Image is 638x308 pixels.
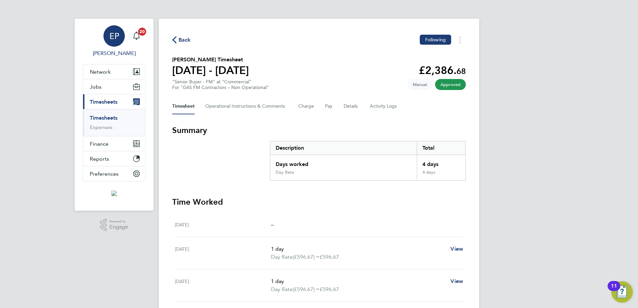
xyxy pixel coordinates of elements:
span: View [450,246,463,252]
button: Jobs [83,79,145,94]
h3: Summary [172,125,466,136]
button: Open Resource Center, 11 new notifications [611,281,633,303]
div: Description [270,141,417,155]
h1: [DATE] - [DATE] [172,64,249,77]
span: Network [90,69,111,75]
a: 20 [130,25,143,47]
span: 68 [456,66,466,76]
span: Eleanor Porter [83,49,145,57]
img: boden-group-logo-retina.png [111,191,117,196]
p: 1 day [271,245,445,253]
a: View [450,277,463,285]
h3: Time Worked [172,197,466,207]
span: Timesheets [90,99,117,105]
div: "Senior Buyer - FM" at "Commercial" [172,79,269,90]
span: £596.67 [320,254,339,260]
span: Following [425,37,446,43]
span: (£596.67) = [293,254,320,260]
button: Network [83,64,145,79]
button: Back [172,36,191,44]
span: – [271,221,274,228]
div: [DATE] [175,245,271,261]
h2: [PERSON_NAME] Timesheet [172,56,249,64]
button: Activity Logs [370,98,398,114]
button: Pay [325,98,333,114]
span: This timesheet was manually created. [407,79,432,90]
div: Total [417,141,465,155]
div: 11 [611,286,617,295]
div: Day Rate [276,170,294,175]
span: Reports [90,156,109,162]
a: View [450,245,463,253]
div: [DATE] [175,277,271,293]
button: Operational Instructions & Comments [205,98,288,114]
button: Preferences [83,166,145,181]
button: Reports [83,151,145,166]
div: For "G4S FM Contractors – Non Operational" [172,85,269,90]
button: Timesheets Menu [454,35,466,45]
span: £596.67 [320,286,339,292]
nav: Main navigation [75,19,153,211]
span: EP [109,32,119,40]
app-decimal: £2,386. [419,64,466,77]
span: Day Rate [271,253,293,261]
button: Following [420,35,451,45]
div: Days worked [270,155,417,170]
span: Finance [90,141,108,147]
button: Finance [83,136,145,151]
div: 4 days [417,155,465,170]
button: Charge [298,98,314,114]
button: Timesheet [172,98,195,114]
div: [DATE] [175,221,271,229]
span: View [450,278,463,284]
span: Preferences [90,171,118,177]
span: This timesheet has been approved. [435,79,466,90]
a: Go to home page [83,188,145,199]
a: Timesheets [90,115,117,121]
a: EP[PERSON_NAME] [83,25,145,57]
button: Timesheets [83,94,145,109]
a: Powered byEngage [100,219,128,231]
span: 20 [138,28,146,36]
div: Summary [270,141,466,181]
a: Expenses [90,124,112,130]
span: Back [179,36,191,44]
span: Day Rate [271,285,293,293]
span: Jobs [90,84,101,90]
span: (£596.67) = [293,286,320,292]
button: Details [344,98,359,114]
p: 1 day [271,277,445,285]
div: 4 days [417,170,465,180]
div: Timesheets [83,109,145,136]
span: Engage [109,224,128,230]
span: Powered by [109,219,128,224]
